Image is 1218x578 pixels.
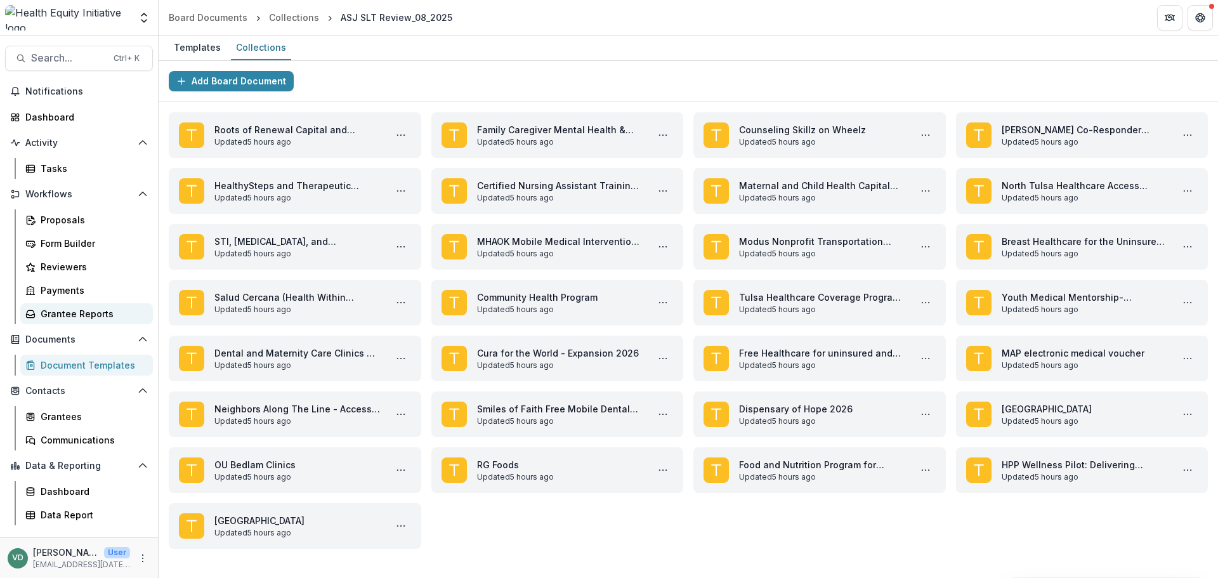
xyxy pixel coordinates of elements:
[1177,237,1198,257] button: More Breast Healthcare for the Uninsured (Tulsa County) Actions
[20,209,153,230] a: Proposals
[653,460,673,480] button: More RG Foods Actions
[653,292,673,313] button: More Community Health Program Actions
[915,348,936,369] button: More Free Healthcare for uninsured and underinsured in Tulsa County Actions
[41,307,143,320] div: Grantee Reports
[1002,123,1168,136] a: [PERSON_NAME] Co-Responder Services and Emergency Diversion (C-SED)
[20,256,153,277] a: Reviewers
[25,138,133,148] span: Activity
[5,46,153,71] button: Search...
[1002,346,1168,360] a: MAP electronic medical voucher
[25,334,133,345] span: Documents
[5,133,153,153] button: Open Activity
[391,181,411,201] button: More HealthySteps and Therapeutic Services continuum of maternal mental health care Actions
[169,36,226,60] a: Templates
[391,292,411,313] button: More Salud Cercana (Health Within Reach): Supporting Access to Linguistically and Culturally Comp...
[231,36,291,60] a: Collections
[739,458,905,471] a: Food and Nutrition Program for People Living with [MEDICAL_DATA] and HCV - Tulsa CARES
[5,184,153,204] button: Open Workflows
[41,508,143,522] div: Data Report
[41,433,143,447] div: Communications
[653,348,673,369] button: More Cura for the World - Expansion 2026 Actions
[25,461,133,471] span: Data & Reporting
[269,11,319,24] div: Collections
[477,235,643,248] a: MHAOK Mobile Medical Intervention Team (MMIT)
[1002,402,1168,416] a: [GEOGRAPHIC_DATA]
[214,179,381,192] a: HealthySteps and Therapeutic Services continuum of maternal mental health care
[477,346,643,360] a: Cura for the World - Expansion 2026
[1002,235,1168,248] a: Breast Healthcare for the Uninsured ([GEOGRAPHIC_DATA])
[25,386,133,397] span: Contacts
[1002,291,1168,304] a: Youth Medical Mentorship- [GEOGRAPHIC_DATA]
[20,280,153,301] a: Payments
[20,158,153,179] a: Tasks
[41,410,143,423] div: Grantees
[25,86,148,97] span: Notifications
[41,260,143,273] div: Reviewers
[915,125,936,145] button: More Counseling Skillz on Wheelz Actions
[739,235,905,248] a: Modus Nonprofit Transportation Solutions
[915,237,936,257] button: More Modus Nonprofit Transportation Solutions Actions
[739,291,905,304] a: Tulsa Healthcare Coverage Program (THCP)
[739,123,905,136] a: Counseling Skillz on Wheelz
[1177,181,1198,201] button: More North Tulsa Healthcare Access Expansion Initiative Actions
[41,358,143,372] div: Document Templates
[33,559,130,570] p: [EMAIL_ADDRESS][DATE][DOMAIN_NAME]
[653,237,673,257] button: More MHAOK Mobile Medical Intervention Team (MMIT) Actions
[391,404,411,424] button: More Neighbors Along The Line - Access to Equitable Holistic Wellness Actions
[25,189,133,200] span: Workflows
[164,8,252,27] a: Board Documents
[915,460,936,480] button: More Food and Nutrition Program for People Living with HIV and HCV - Tulsa CARES Actions
[214,402,381,416] a: Neighbors Along The Line - Access to Equitable Holistic Wellness
[214,235,381,248] a: STI, [MEDICAL_DATA], and [MEDICAL_DATA] Prevention and Treatment
[25,110,143,124] div: Dashboard
[214,291,381,304] a: Salud Cercana (Health Within Reach): Supporting Access to Linguistically and Culturally Competent...
[391,460,411,480] button: More OU Bedlam Clinics Actions
[5,381,153,401] button: Open Contacts
[135,5,153,30] button: Open entity switcher
[477,179,643,192] a: Certified Nursing Assistant Training at [DEMOGRAPHIC_DATA] Charities
[41,284,143,297] div: Payments
[653,404,673,424] button: More Smiles of Faith Free Mobile Dental Clinic Actions
[477,402,643,416] a: Smiles of Faith Free Mobile Dental Clinic
[1188,5,1213,30] button: Get Help
[41,162,143,175] div: Tasks
[915,181,936,201] button: More Maternal and Child Health Capital Expansion Actions
[5,81,153,102] button: Notifications
[164,8,457,27] nav: breadcrumb
[5,5,130,30] img: Health Equity Initiative logo
[20,303,153,324] a: Grantee Reports
[214,123,381,136] a: Roots of Renewal Capital and Expansion Campaign
[739,402,905,416] a: Dispensary of Hope 2026
[1002,458,1168,471] a: HPP Wellness Pilot: Delivering Nutrition and Reducing Readmissions
[653,125,673,145] button: More Family Caregiver Mental Health & Respite Program Actions
[477,291,643,304] a: Community Health Program
[1177,460,1198,480] button: More HPP Wellness Pilot: Delivering Nutrition and Reducing Readmissions Actions
[41,485,143,498] div: Dashboard
[1177,292,1198,313] button: More Youth Medical Mentorship- Tulsa Actions
[33,546,99,559] p: [PERSON_NAME]
[20,233,153,254] a: Form Builder
[169,38,226,56] div: Templates
[214,458,381,471] a: OU Bedlam Clinics
[20,504,153,525] a: Data Report
[391,237,411,257] button: More STI, HIV, and Hepatitis C Prevention and Treatment Actions
[264,8,324,27] a: Collections
[391,348,411,369] button: More Dental and Maternity Care Clinics at Catholic Charities Actions
[391,125,411,145] button: More Roots of Renewal Capital and Expansion Campaign Actions
[169,71,294,91] button: Add Board Document
[12,554,23,562] div: Victoria Darker
[41,237,143,250] div: Form Builder
[391,516,411,536] button: More City Lights Village Actions
[104,547,130,558] p: User
[20,481,153,502] a: Dashboard
[5,456,153,476] button: Open Data & Reporting
[915,292,936,313] button: More Tulsa Healthcare Coverage Program (THCP) Actions
[653,181,673,201] button: More Certified Nursing Assistant Training at Catholic Charities Actions
[1177,348,1198,369] button: More MAP electronic medical voucher Actions
[41,213,143,227] div: Proposals
[231,38,291,56] div: Collections
[1177,125,1198,145] button: More COPES Co-Responder Services and Emergency Diversion (C-SED) Actions
[20,355,153,376] a: Document Templates
[135,551,150,566] button: More
[5,329,153,350] button: Open Documents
